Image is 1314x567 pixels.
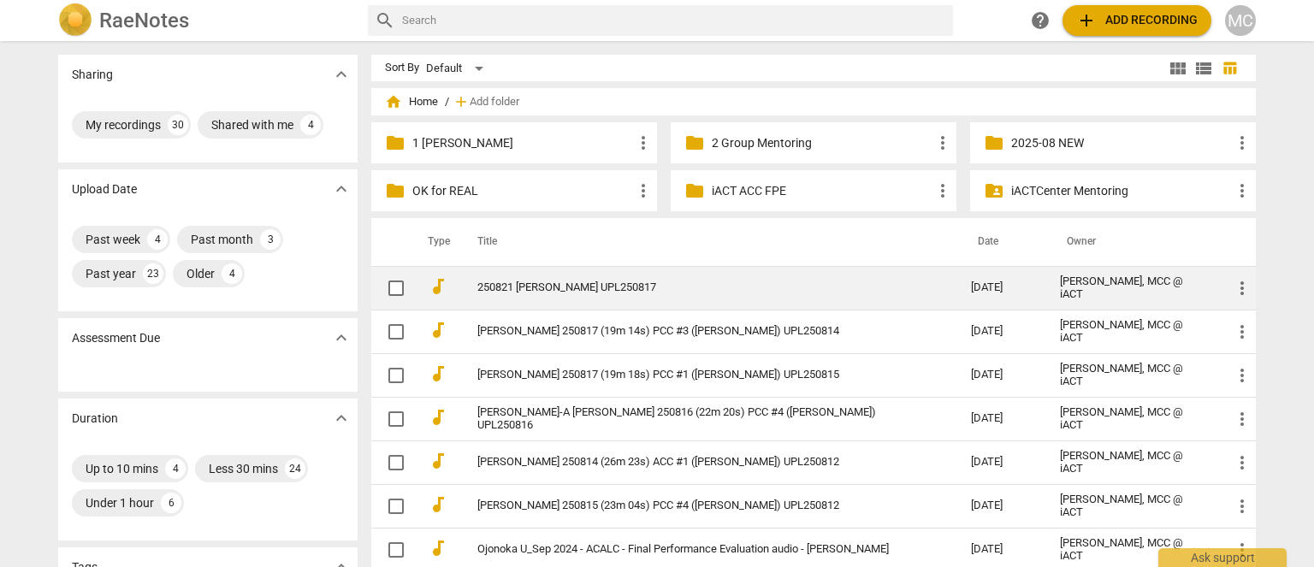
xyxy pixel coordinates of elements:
span: more_vert [1232,540,1252,560]
p: 2 Group Mentoring [712,134,932,152]
p: Duration [72,410,118,428]
span: audiotrack [428,451,448,471]
span: folder [984,133,1004,153]
div: [PERSON_NAME], MCC @ iACT [1060,493,1204,519]
div: Under 1 hour [86,494,154,511]
div: Past month [191,231,253,248]
span: more_vert [1232,452,1252,473]
p: 1 Matthew Mentoring [412,134,633,152]
button: Show more [328,405,354,431]
a: LogoRaeNotes [58,3,354,38]
div: 4 [165,458,186,479]
img: Logo [58,3,92,38]
td: [DATE] [957,440,1046,484]
div: 3 [260,229,281,250]
span: add [453,93,470,110]
span: home [385,93,402,110]
td: [DATE] [957,353,1046,397]
div: [PERSON_NAME], MCC @ iACT [1060,450,1204,475]
span: add [1076,10,1097,31]
a: Ojonoka U_Sep 2024 - ACALC - Final Performance Evaluation audio - [PERSON_NAME] [477,543,909,556]
div: Shared with me [211,116,293,133]
span: folder [684,180,705,201]
span: more_vert [633,133,654,153]
p: Assessment Due [72,329,160,347]
div: Less 30 mins [209,460,278,477]
span: / [445,96,449,109]
div: Older [186,265,215,282]
p: Sharing [72,66,113,84]
span: audiotrack [428,407,448,428]
div: [PERSON_NAME], MCC @ iACT [1060,275,1204,301]
div: 23 [143,263,163,284]
button: Upload [1062,5,1211,36]
span: folder [385,133,405,153]
span: expand_more [331,64,352,85]
a: [PERSON_NAME] 250817 (19m 14s) PCC #3 ([PERSON_NAME]) UPL250814 [477,325,909,338]
span: more_vert [932,133,953,153]
span: search [375,10,395,31]
div: Past week [86,231,140,248]
div: 4 [147,229,168,250]
span: more_vert [1232,365,1252,386]
th: Title [457,218,957,266]
div: Sort By [385,62,419,74]
div: [PERSON_NAME], MCC @ iACT [1060,363,1204,388]
span: more_vert [1232,133,1252,153]
div: 4 [300,115,321,135]
div: Ask support [1158,548,1287,567]
span: Add recording [1076,10,1198,31]
span: more_vert [1232,278,1252,298]
span: folder_shared [984,180,1004,201]
button: Tile view [1165,56,1191,81]
a: [PERSON_NAME] 250817 (19m 18s) PCC #1 ([PERSON_NAME]) UPL250815 [477,369,909,381]
a: [PERSON_NAME] 250815 (23m 04s) PCC #4 ([PERSON_NAME]) UPL250812 [477,499,909,512]
a: [PERSON_NAME]-A [PERSON_NAME] 250816 (22m 20s) PCC #4 ([PERSON_NAME]) UPL250816 [477,406,909,432]
h2: RaeNotes [99,9,189,32]
p: iACTCenter Mentoring [1011,182,1232,200]
div: 30 [168,115,188,135]
div: 6 [161,493,181,513]
span: folder [684,133,705,153]
span: audiotrack [428,276,448,297]
button: MC [1225,5,1256,36]
span: more_vert [633,180,654,201]
span: more_vert [1232,496,1252,517]
div: Up to 10 mins [86,460,158,477]
span: folder [385,180,405,201]
input: Search [402,7,946,34]
span: view_list [1193,58,1214,79]
button: Table view [1216,56,1242,81]
div: 24 [285,458,305,479]
th: Date [957,218,1046,266]
span: help [1030,10,1051,31]
div: Past year [86,265,136,282]
span: audiotrack [428,494,448,515]
th: Owner [1046,218,1218,266]
div: My recordings [86,116,161,133]
div: Default [426,55,489,82]
div: 4 [222,263,242,284]
span: Add folder [470,96,519,109]
span: expand_more [331,408,352,428]
p: Upload Date [72,180,137,198]
span: more_vert [1232,322,1252,342]
td: [DATE] [957,310,1046,353]
span: view_module [1168,58,1188,79]
span: more_vert [932,180,953,201]
span: expand_more [331,328,352,348]
a: [PERSON_NAME] 250814 (26m 23s) ACC #1 ([PERSON_NAME]) UPL250812 [477,456,909,469]
span: more_vert [1232,180,1252,201]
p: 2025-08 NEW [1011,134,1232,152]
button: Show more [328,62,354,87]
span: more_vert [1232,409,1252,429]
span: audiotrack [428,363,448,384]
td: [DATE] [957,266,1046,310]
a: 250821 [PERSON_NAME] UPL250817 [477,281,909,294]
div: [PERSON_NAME], MCC @ iACT [1060,537,1204,563]
span: expand_more [331,179,352,199]
p: OK for REAL [412,182,633,200]
button: List view [1191,56,1216,81]
button: Show more [328,176,354,202]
